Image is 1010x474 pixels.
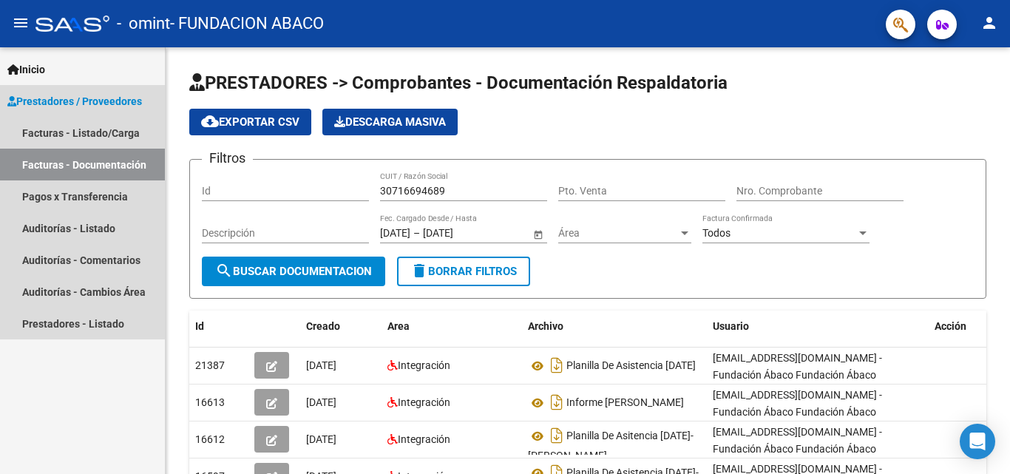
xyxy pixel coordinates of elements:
i: Descargar documento [547,390,566,414]
button: Borrar Filtros [397,257,530,286]
span: Inicio [7,61,45,78]
span: Área [558,227,678,240]
span: [DATE] [306,396,336,408]
mat-icon: delete [410,262,428,280]
span: Integración [398,433,450,445]
span: Archivo [528,320,563,332]
span: [EMAIL_ADDRESS][DOMAIN_NAME] - Fundación Ábaco Fundación Ábaco [713,389,882,418]
span: Borrar Filtros [410,265,517,278]
span: Integración [398,359,450,371]
span: Buscar Documentacion [215,265,372,278]
span: Planilla De Asistencia [DATE] [566,360,696,372]
mat-icon: search [215,262,233,280]
button: Buscar Documentacion [202,257,385,286]
span: Id [195,320,204,332]
span: - FUNDACION ABACO [170,7,324,40]
button: Open calendar [530,226,546,242]
span: 16613 [195,396,225,408]
i: Descargar documento [547,353,566,377]
mat-icon: menu [12,14,30,32]
datatable-header-cell: Archivo [522,311,707,342]
input: Fecha inicio [380,227,410,240]
span: [EMAIL_ADDRESS][DOMAIN_NAME] - Fundación Ábaco Fundación Ábaco [713,352,882,381]
app-download-masive: Descarga masiva de comprobantes (adjuntos) [322,109,458,135]
mat-icon: cloud_download [201,112,219,130]
span: Planilla De Asitencia [DATE]- [PERSON_NAME] [528,430,694,462]
span: PRESTADORES -> Comprobantes - Documentación Respaldatoria [189,72,728,93]
span: [DATE] [306,433,336,445]
datatable-header-cell: Id [189,311,248,342]
datatable-header-cell: Creado [300,311,382,342]
datatable-header-cell: Area [382,311,522,342]
mat-icon: person [980,14,998,32]
button: Exportar CSV [189,109,311,135]
h3: Filtros [202,148,253,169]
span: [EMAIL_ADDRESS][DOMAIN_NAME] - Fundación Ábaco Fundación Ábaco [713,426,882,455]
datatable-header-cell: Usuario [707,311,929,342]
datatable-header-cell: Acción [929,311,1003,342]
button: Descarga Masiva [322,109,458,135]
span: [DATE] [306,359,336,371]
span: Creado [306,320,340,332]
span: Integración [398,396,450,408]
i: Descargar documento [547,424,566,447]
span: Todos [702,227,731,239]
input: Fecha fin [423,227,495,240]
div: Open Intercom Messenger [960,424,995,459]
span: 16612 [195,433,225,445]
span: 21387 [195,359,225,371]
span: – [413,227,420,240]
span: Descarga Masiva [334,115,446,129]
span: Usuario [713,320,749,332]
span: Acción [935,320,966,332]
span: Area [387,320,410,332]
span: Prestadores / Proveedores [7,93,142,109]
span: Informe [PERSON_NAME] [566,397,684,409]
span: - omint [117,7,170,40]
span: Exportar CSV [201,115,299,129]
